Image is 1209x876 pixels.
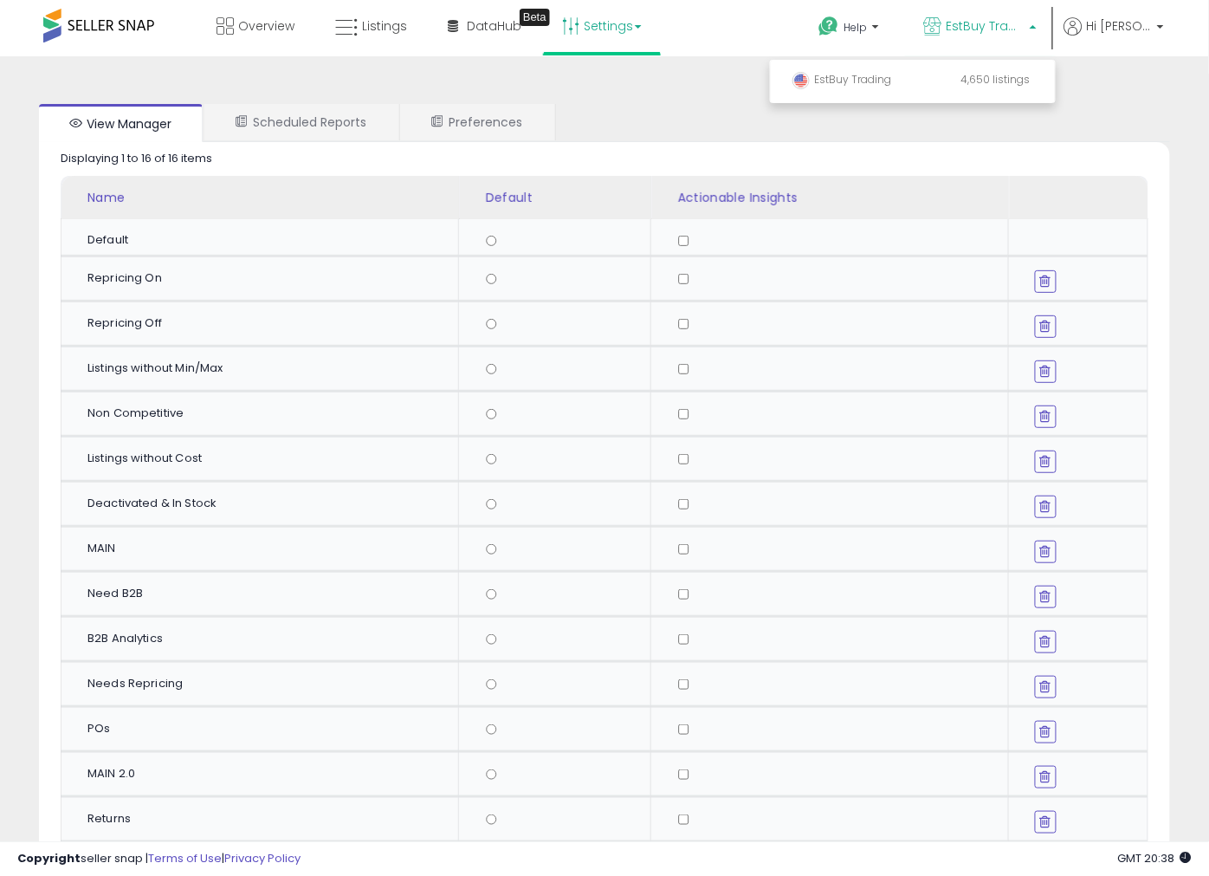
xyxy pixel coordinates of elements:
[87,315,445,331] div: Repricing Off
[87,721,445,736] div: POs
[148,850,222,866] a: Terms of Use
[61,151,212,167] div: Displaying 1 to 16 of 16 items
[485,189,643,207] div: Default
[17,851,301,867] div: seller snap | |
[400,104,553,140] a: Preferences
[431,115,443,127] i: User Preferences
[1118,850,1192,866] span: 2025-08-14 20:38 GMT
[87,541,445,556] div: MAIN
[947,17,1025,35] span: EstBuy Trading
[87,631,445,646] div: B2B Analytics
[961,72,1031,87] span: 4,650 listings
[792,72,810,89] img: usa.png
[805,3,896,56] a: Help
[792,72,891,87] span: EstBuy Trading
[224,850,301,866] a: Privacy Policy
[204,104,398,140] a: Scheduled Reports
[87,811,445,827] div: Returns
[87,189,452,207] div: Name
[677,189,1001,207] div: Actionable Insights
[87,586,445,601] div: Need B2B
[87,496,445,511] div: Deactivated & In Stock
[520,9,550,26] div: Tooltip anchor
[39,104,203,142] a: View Manager
[818,16,839,37] i: Get Help
[467,17,521,35] span: DataHub
[87,451,445,466] div: Listings without Cost
[87,676,445,691] div: Needs Repricing
[87,406,445,421] div: Non Competitive
[1064,17,1164,56] a: Hi [PERSON_NAME]
[17,850,81,866] strong: Copyright
[844,20,867,35] span: Help
[87,232,445,248] div: Default
[87,360,445,376] div: Listings without Min/Max
[1087,17,1152,35] span: Hi [PERSON_NAME]
[87,766,445,782] div: MAIN 2.0
[69,117,81,129] i: View Manager
[362,17,407,35] span: Listings
[87,270,445,286] div: Repricing On
[238,17,294,35] span: Overview
[236,115,248,127] i: Scheduled Reports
